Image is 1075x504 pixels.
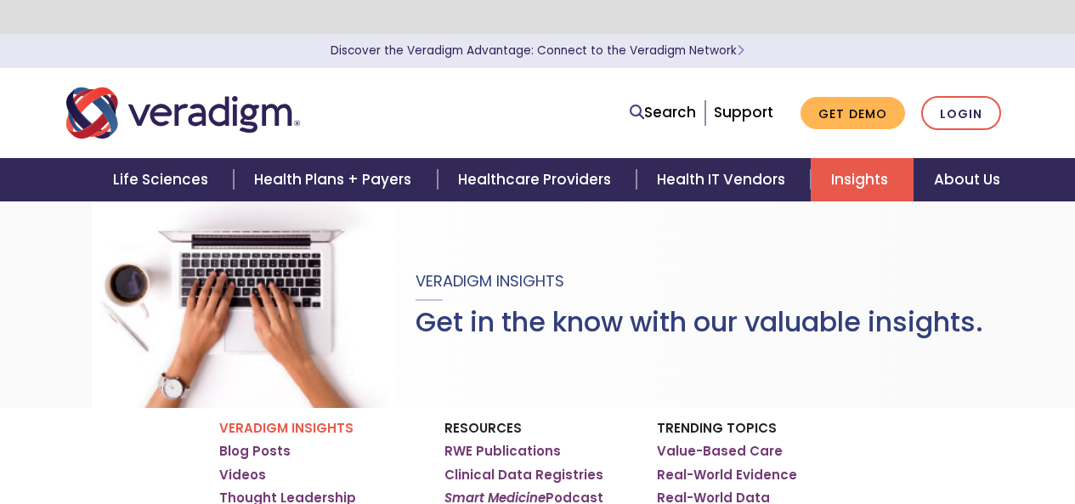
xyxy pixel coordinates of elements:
a: Clinical Data Registries [444,467,603,484]
a: Search [630,101,696,124]
a: Healthcare Providers [438,158,637,201]
a: Life Sciences [93,158,234,201]
span: Veradigm Insights [416,270,564,292]
a: Real-World Evidence [657,467,797,484]
a: Value-Based Care [657,443,783,460]
a: Videos [219,467,266,484]
a: Health Plans + Payers [234,158,437,201]
a: Support [714,102,773,122]
a: Login [921,96,1001,131]
a: Insights [811,158,914,201]
a: Health IT Vendors [637,158,811,201]
a: Blog Posts [219,443,291,460]
a: Discover the Veradigm Advantage: Connect to the Veradigm NetworkLearn More [331,42,744,59]
h1: Get in the know with our valuable insights. [416,306,983,338]
a: About Us [914,158,1021,201]
img: Veradigm logo [66,85,300,141]
a: Get Demo [801,97,905,130]
span: Learn More [737,42,744,59]
a: RWE Publications [444,443,561,460]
